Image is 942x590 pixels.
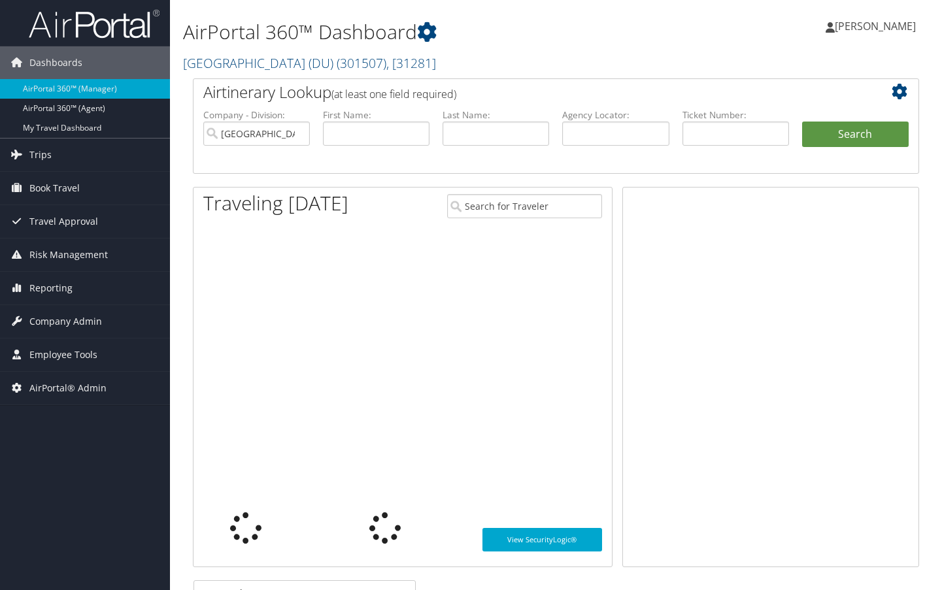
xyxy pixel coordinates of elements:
[29,139,52,171] span: Trips
[183,54,436,72] a: [GEOGRAPHIC_DATA] (DU)
[29,272,73,304] span: Reporting
[562,108,669,122] label: Agency Locator:
[183,18,681,46] h1: AirPortal 360™ Dashboard
[29,46,82,79] span: Dashboards
[203,108,310,122] label: Company - Division:
[682,108,789,122] label: Ticket Number:
[323,108,429,122] label: First Name:
[447,194,602,218] input: Search for Traveler
[835,19,916,33] span: [PERSON_NAME]
[29,238,108,271] span: Risk Management
[482,528,602,551] a: View SecurityLogic®
[826,7,929,46] a: [PERSON_NAME]
[802,122,909,148] button: Search
[443,108,549,122] label: Last Name:
[29,172,80,205] span: Book Travel
[386,54,436,72] span: , [ 31281 ]
[203,81,849,103] h2: Airtinerary Lookup
[337,54,386,72] span: ( 301507 )
[29,372,107,404] span: AirPortal® Admin
[29,305,102,338] span: Company Admin
[29,8,160,39] img: airportal-logo.png
[29,205,98,238] span: Travel Approval
[203,189,348,217] h1: Traveling [DATE]
[29,338,97,371] span: Employee Tools
[331,87,456,101] span: (at least one field required)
